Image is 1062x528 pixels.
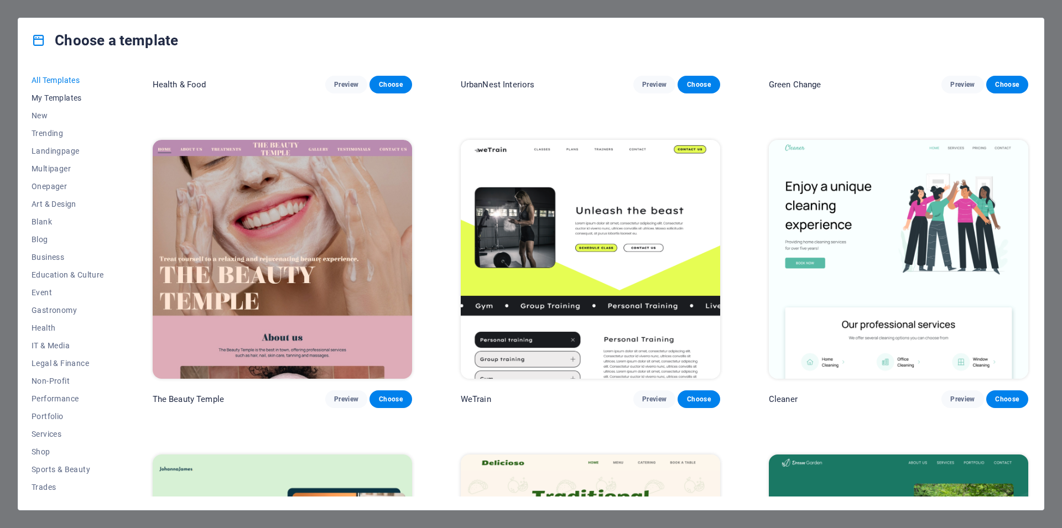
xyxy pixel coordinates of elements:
[32,142,104,160] button: Landingpage
[32,107,104,124] button: New
[32,71,104,89] button: All Templates
[32,270,104,279] span: Education & Culture
[32,301,104,319] button: Gastronomy
[32,217,104,226] span: Blank
[32,394,104,403] span: Performance
[32,129,104,138] span: Trending
[32,483,104,492] span: Trades
[32,164,104,173] span: Multipager
[32,266,104,284] button: Education & Culture
[32,461,104,478] button: Sports & Beauty
[32,76,104,85] span: All Templates
[32,177,104,195] button: Onepager
[950,395,975,404] span: Preview
[633,76,675,93] button: Preview
[642,80,667,89] span: Preview
[32,425,104,443] button: Services
[325,390,367,408] button: Preview
[32,447,104,456] span: Shop
[32,407,104,425] button: Portfolio
[334,80,358,89] span: Preview
[32,319,104,337] button: Health
[32,111,104,120] span: New
[461,140,720,379] img: WeTrain
[32,478,104,496] button: Trades
[986,390,1028,408] button: Choose
[32,288,104,297] span: Event
[32,359,104,368] span: Legal & Finance
[686,80,711,89] span: Choose
[32,412,104,421] span: Portfolio
[769,394,798,405] p: Cleaner
[686,395,711,404] span: Choose
[32,306,104,315] span: Gastronomy
[32,390,104,407] button: Performance
[995,395,1019,404] span: Choose
[941,76,983,93] button: Preview
[32,195,104,213] button: Art & Design
[32,337,104,354] button: IT & Media
[32,200,104,208] span: Art & Design
[32,354,104,372] button: Legal & Finance
[32,89,104,107] button: My Templates
[32,284,104,301] button: Event
[32,124,104,142] button: Trending
[32,496,104,514] button: Travel
[633,390,675,408] button: Preview
[678,76,720,93] button: Choose
[32,443,104,461] button: Shop
[32,32,178,49] h4: Choose a template
[32,93,104,102] span: My Templates
[334,395,358,404] span: Preview
[153,394,224,405] p: The Beauty Temple
[153,140,412,379] img: The Beauty Temple
[642,395,667,404] span: Preview
[678,390,720,408] button: Choose
[941,390,983,408] button: Preview
[369,76,412,93] button: Choose
[461,394,491,405] p: WeTrain
[32,341,104,350] span: IT & Media
[950,80,975,89] span: Preview
[378,395,403,404] span: Choose
[769,79,821,90] p: Green Change
[461,79,535,90] p: UrbanNest Interiors
[32,147,104,155] span: Landingpage
[378,80,403,89] span: Choose
[32,253,104,262] span: Business
[32,231,104,248] button: Blog
[32,235,104,244] span: Blog
[986,76,1028,93] button: Choose
[32,213,104,231] button: Blank
[325,76,367,93] button: Preview
[32,430,104,438] span: Services
[995,80,1019,89] span: Choose
[32,465,104,474] span: Sports & Beauty
[769,140,1028,379] img: Cleaner
[32,377,104,385] span: Non-Profit
[32,182,104,191] span: Onepager
[32,160,104,177] button: Multipager
[32,372,104,390] button: Non-Profit
[369,390,412,408] button: Choose
[32,248,104,266] button: Business
[32,323,104,332] span: Health
[153,79,206,90] p: Health & Food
